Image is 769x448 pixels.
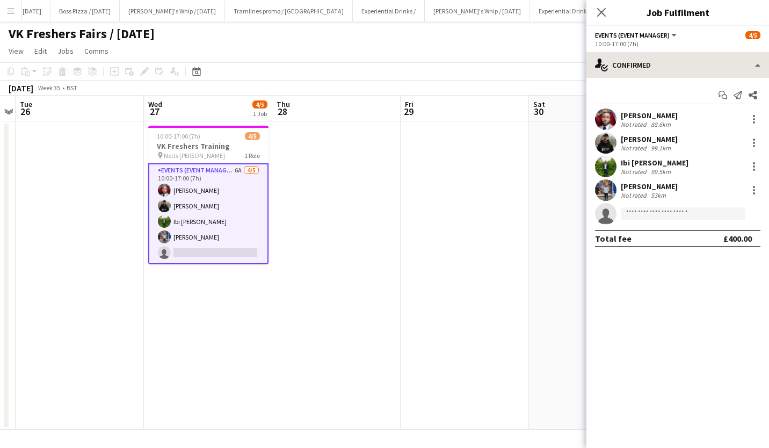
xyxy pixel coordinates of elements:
div: 99.1km [649,144,673,152]
h3: VK Freshers Training [148,141,269,151]
button: Experiential Drinks | [DATE] [530,1,621,21]
span: Events (Event Manager) [595,31,670,39]
h3: Job Fulfilment [586,5,769,19]
div: 53km [649,191,668,199]
span: 4/5 [245,132,260,140]
span: Fri [405,99,413,109]
a: Jobs [53,44,78,58]
span: 4/5 [745,31,760,39]
span: Tue [20,99,32,109]
div: Not rated [621,144,649,152]
span: Wed [148,99,162,109]
div: 99.5km [649,168,673,176]
button: Experiential Drinks / [353,1,425,21]
span: 10:00-17:00 (7h) [157,132,200,140]
div: 1 Job [253,110,267,118]
span: Notts [PERSON_NAME] [164,151,225,160]
span: Thu [277,99,290,109]
app-job-card: 10:00-17:00 (7h)4/5VK Freshers Training Notts [PERSON_NAME]1 RoleEvents (Event Manager)6A4/510:00... [148,126,269,264]
div: Ibi [PERSON_NAME] [621,158,688,168]
div: [PERSON_NAME] [621,111,678,120]
span: Comms [84,46,108,56]
span: Edit [34,46,47,56]
div: [PERSON_NAME] [621,134,678,144]
div: [PERSON_NAME] [621,182,678,191]
div: BST [67,84,77,92]
span: 26 [18,105,32,118]
h1: VK Freshers Fairs / [DATE] [9,26,155,42]
button: Boss Pizza / [DATE] [50,1,120,21]
span: View [9,46,24,56]
div: 88.6km [649,120,673,128]
span: 27 [147,105,162,118]
span: Jobs [57,46,74,56]
a: Edit [30,44,51,58]
button: [PERSON_NAME]'s Whip / [DATE] [120,1,225,21]
div: Not rated [621,120,649,128]
span: 29 [403,105,413,118]
span: 4/5 [252,100,267,109]
button: [PERSON_NAME]'s Whip / [DATE] [425,1,530,21]
button: Events (Event Manager) [595,31,678,39]
button: Tramlines promo / [GEOGRAPHIC_DATA] [225,1,353,21]
a: Comms [80,44,113,58]
span: 1 Role [244,151,260,160]
div: Not rated [621,168,649,176]
span: Week 35 [35,84,62,92]
app-card-role: Events (Event Manager)6A4/510:00-17:00 (7h)[PERSON_NAME][PERSON_NAME]Ibi [PERSON_NAME][PERSON_NAME] [148,163,269,264]
span: 30 [532,105,545,118]
div: Total fee [595,233,632,244]
span: Sat [533,99,545,109]
div: £400.00 [723,233,752,244]
div: Not rated [621,191,649,199]
div: Confirmed [586,52,769,78]
a: View [4,44,28,58]
div: 10:00-17:00 (7h) [595,40,760,48]
span: 28 [275,105,290,118]
div: [DATE] [9,83,33,93]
